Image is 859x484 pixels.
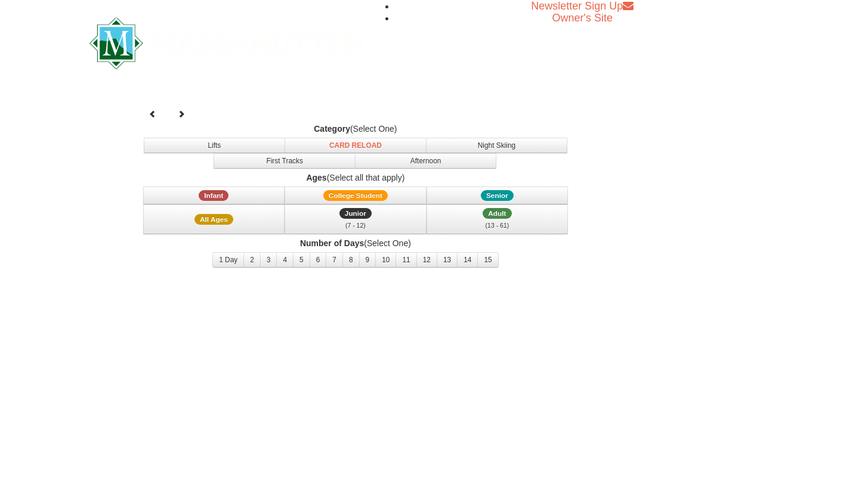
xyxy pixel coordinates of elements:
[355,153,497,169] button: Afternoon
[426,138,568,153] button: Night Skiing
[427,187,568,204] button: Senior
[141,123,570,135] label: (Select One)
[143,204,285,234] button: All Ages
[359,252,376,268] button: 9
[483,208,511,219] span: Adult
[427,204,568,234] button: Adult (13 - 61)
[199,190,228,201] span: Infant
[293,252,310,268] button: 5
[310,252,327,268] button: 6
[243,252,261,268] button: 2
[214,153,356,169] button: First Tracks
[143,187,285,204] button: Infant
[141,237,570,249] label: (Select One)
[437,252,458,268] button: 13
[326,252,343,268] button: 7
[292,219,419,231] div: (7 - 12)
[457,252,478,268] button: 14
[314,124,350,134] strong: Category
[306,173,326,182] strong: Ages
[375,252,396,268] button: 10
[89,27,363,55] a: Massanutten Resort
[89,17,363,69] img: Massanutten Resort Logo
[285,204,427,234] button: Junior (7 - 12)
[395,252,416,268] button: 11
[477,252,498,268] button: 15
[434,219,561,231] div: (13 - 61)
[141,172,570,184] label: (Select all that apply)
[260,252,277,268] button: 3
[342,252,360,268] button: 8
[416,252,437,268] button: 12
[285,187,427,204] button: College Student
[481,190,514,201] span: Senior
[276,252,293,268] button: 4
[552,12,613,24] a: Owner's Site
[144,138,286,153] button: Lifts
[285,138,427,153] button: Card Reload
[194,214,233,225] span: All Ages
[300,238,364,248] strong: Number of Days
[339,208,372,219] span: Junior
[323,190,388,201] span: College Student
[212,252,244,268] button: 1 Day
